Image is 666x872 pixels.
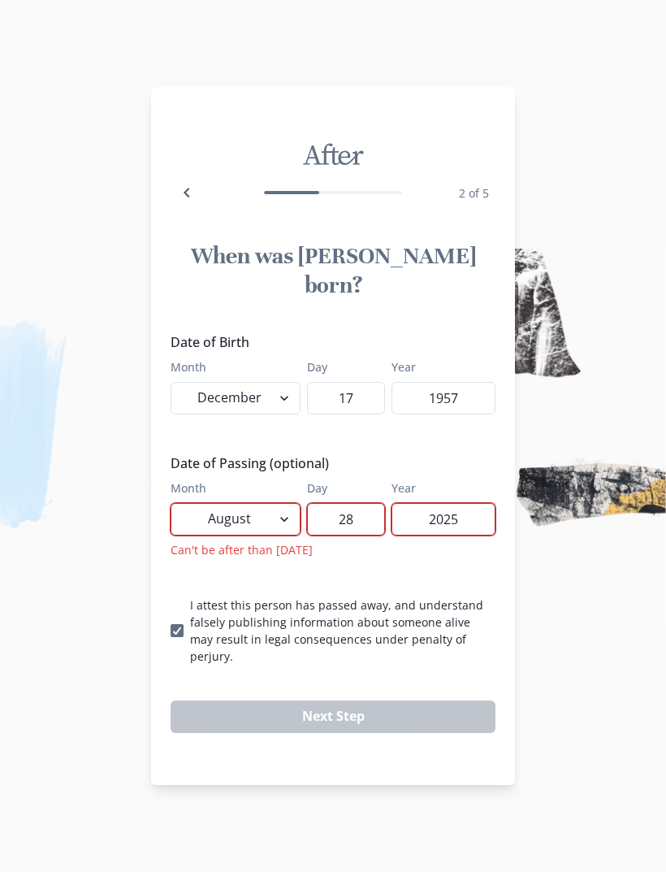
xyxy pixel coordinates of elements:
p: I attest this person has passed away, and understand falsely publishing information about someone... [190,597,495,665]
span: 2 of 5 [459,185,489,201]
button: Next Step [171,701,495,733]
h1: When was [PERSON_NAME] born? [171,241,495,300]
label: Day [307,358,375,375]
label: Year [391,479,486,497]
button: Back [171,176,203,209]
label: Year [391,358,486,375]
label: Day [307,479,375,497]
legend: Date of Passing (optional) [171,453,486,473]
legend: Date of Birth [171,332,486,352]
label: Month [171,358,291,375]
div: Can't be after than [DATE] [171,542,495,557]
label: Month [171,479,291,497]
